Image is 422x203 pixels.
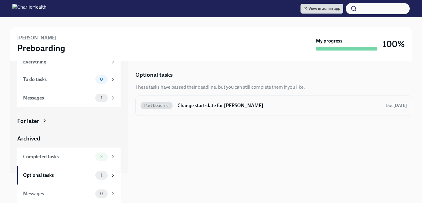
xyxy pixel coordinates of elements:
[17,89,121,107] a: Messages1
[17,185,121,203] a: Messages0
[301,4,343,14] a: View in admin app
[17,148,121,166] a: Completed tasks3
[12,4,46,14] img: CharlieHealth
[141,101,407,111] a: Past DeadlineChange start-date for [PERSON_NAME]Due[DATE]
[304,6,340,12] span: View in admin app
[382,39,405,50] h3: 100%
[97,173,106,177] span: 1
[316,38,342,44] strong: My progress
[17,43,65,54] h3: Preboarding
[23,59,108,65] div: Everything
[96,77,107,82] span: 0
[17,117,121,125] a: For later
[386,103,407,108] span: September 5th, 2025 08:00
[23,95,93,101] div: Messages
[97,154,106,159] span: 3
[17,117,39,125] div: For later
[97,95,106,100] span: 1
[135,84,305,91] div: These tasks have passed their deadline, but you can still complete them if you like.
[17,35,57,41] h6: [PERSON_NAME]
[23,153,93,160] div: Completed tasks
[141,103,173,108] span: Past Deadline
[96,191,107,196] span: 0
[177,102,381,109] h6: Change start-date for [PERSON_NAME]
[17,135,121,143] a: Archived
[386,103,407,108] span: Due
[23,172,93,179] div: Optional tasks
[17,54,121,70] a: Everything
[135,71,173,79] h5: Optional tasks
[17,166,121,185] a: Optional tasks1
[17,70,121,89] a: To do tasks0
[23,190,93,197] div: Messages
[23,76,93,83] div: To do tasks
[393,103,407,108] strong: [DATE]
